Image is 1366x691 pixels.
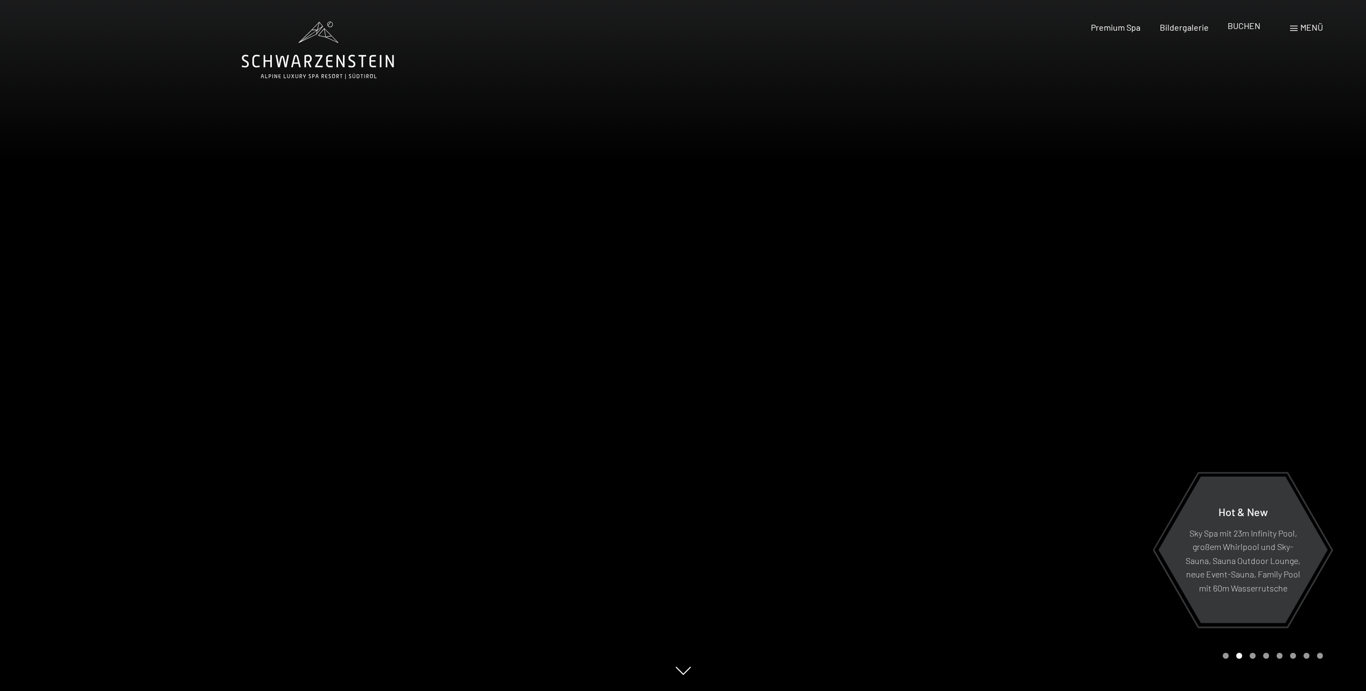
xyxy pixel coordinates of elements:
div: Carousel Page 1 [1223,653,1229,659]
span: Hot & New [1218,505,1268,518]
div: Carousel Page 8 [1317,653,1323,659]
div: Carousel Page 7 [1304,653,1309,659]
div: Carousel Page 3 [1250,653,1256,659]
a: Premium Spa [1091,22,1140,32]
div: Carousel Page 5 [1277,653,1283,659]
div: Carousel Page 2 (Current Slide) [1236,653,1242,659]
div: Carousel Page 4 [1263,653,1269,659]
div: Carousel Page 6 [1290,653,1296,659]
span: Menü [1300,22,1323,32]
a: BUCHEN [1228,20,1260,31]
div: Carousel Pagination [1219,653,1323,659]
p: Sky Spa mit 23m Infinity Pool, großem Whirlpool und Sky-Sauna, Sauna Outdoor Lounge, neue Event-S... [1185,526,1301,595]
a: Bildergalerie [1160,22,1209,32]
a: Hot & New Sky Spa mit 23m Infinity Pool, großem Whirlpool und Sky-Sauna, Sauna Outdoor Lounge, ne... [1158,476,1328,624]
